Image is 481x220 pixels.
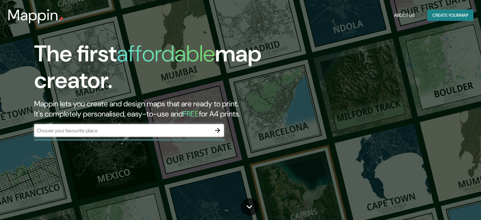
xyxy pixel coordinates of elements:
h5: FREE [183,109,199,119]
h2: Mappin lets you create and design maps that are ready to print. It's completely personalised, eas... [34,99,275,119]
img: mappin-pin [59,16,64,22]
button: Create yourmap [427,9,473,21]
button: About Us [392,9,417,21]
h1: The first map creator. [34,41,275,99]
h1: affordable [117,39,215,68]
input: Choose your favourite place [34,127,211,134]
h3: Mappin [8,6,59,24]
